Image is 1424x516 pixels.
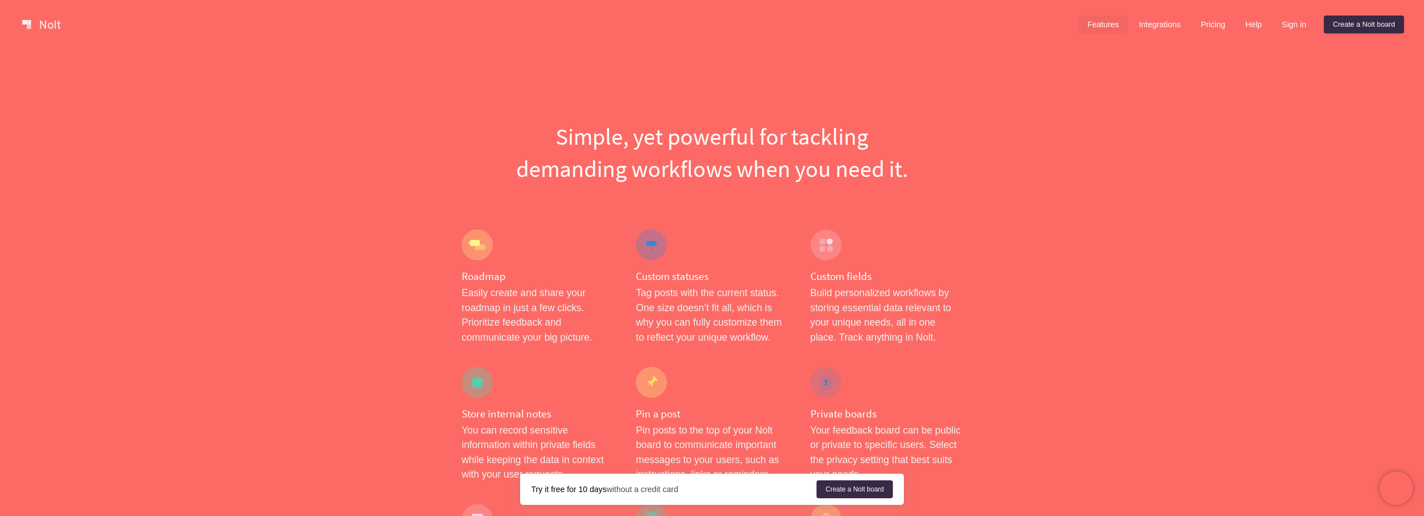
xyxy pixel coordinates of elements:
a: Create a Nolt board [817,480,893,498]
h4: Store internal notes [462,407,614,421]
h4: Custom statuses [636,269,788,283]
a: Pricing [1192,16,1234,33]
iframe: Chatra live chat [1379,471,1413,505]
a: Integrations [1130,16,1189,33]
p: Build personalized workflows by storing essential data relevant to your unique needs, all in one ... [810,286,962,345]
a: Help [1237,16,1271,33]
p: Pin posts to the top of your Nolt board to communicate important messages to your users, such as ... [636,423,788,482]
h4: Custom fields [810,269,962,283]
a: Features [1079,16,1128,33]
p: You can record sensitive information within private fields while keeping the data in context with... [462,423,614,482]
div: without a credit card [531,484,817,495]
h4: Private boards [810,407,962,421]
p: Easily create and share your roadmap in just a few clicks. Prioritize feedback and communicate yo... [462,286,614,345]
h4: Roadmap [462,269,614,283]
h1: Simple, yet powerful for tackling demanding workflows when you need it. [462,120,962,185]
strong: Try it free for 10 days [531,485,606,494]
a: Sign in [1273,16,1315,33]
h4: Pin a post [636,407,788,421]
p: Your feedback board can be public or private to specific users. Select the privacy setting that b... [810,423,962,482]
a: Create a Nolt board [1324,16,1404,33]
p: Tag posts with the current status. One size doesn’t fit all, which is why you can fully customize... [636,286,788,345]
